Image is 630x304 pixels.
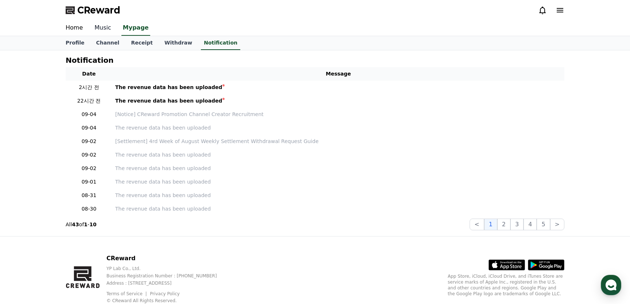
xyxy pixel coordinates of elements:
[69,205,109,213] p: 08-30
[115,151,561,159] a: The revenue data has been uploaded
[69,151,109,159] p: 09-02
[89,20,117,36] a: Music
[108,242,126,248] span: Settings
[115,192,561,199] a: The revenue data has been uploaded
[115,178,561,186] a: The revenue data has been uploaded
[484,219,497,230] button: 1
[66,4,120,16] a: CReward
[115,205,561,213] a: The revenue data has been uploaded
[69,178,109,186] p: 09-01
[61,243,82,249] span: Messages
[497,219,510,230] button: 2
[150,291,180,296] a: Privacy Policy
[115,84,222,91] div: The revenue data has been uploaded
[448,273,564,297] p: App Store, iCloud, iCloud Drive, and iTunes Store are service marks of Apple Inc., registered in ...
[115,97,222,105] div: The revenue data has been uploaded
[106,266,229,272] p: YP Lab Co., Ltd.
[470,219,484,230] button: <
[69,97,109,105] p: 22시간 전
[115,138,561,145] a: [Settlement] 4rd Week of August Weekly Settlement Withdrawal Request Guide
[77,4,120,16] span: CReward
[69,84,109,91] p: 2시간 전
[90,36,125,50] a: Channel
[69,192,109,199] p: 08-31
[115,84,561,91] a: The revenue data has been uploaded
[19,242,31,248] span: Home
[106,298,229,304] p: © CReward All Rights Reserved.
[510,219,524,230] button: 3
[69,111,109,118] p: 09-04
[125,36,159,50] a: Receipt
[94,231,140,250] a: Settings
[106,291,148,296] a: Terms of Service
[66,221,97,228] p: All of -
[106,254,229,263] p: CReward
[159,36,198,50] a: Withdraw
[69,138,109,145] p: 09-02
[60,36,90,50] a: Profile
[121,20,150,36] a: Mypage
[115,111,561,118] a: [Notice] CReward Promotion Channel Creator Recruitment
[201,36,240,50] a: Notification
[2,231,48,250] a: Home
[537,219,550,230] button: 5
[72,222,79,227] strong: 43
[69,165,109,172] p: 09-02
[106,273,229,279] p: Business Registration Number : [PHONE_NUMBER]
[115,97,561,105] a: The revenue data has been uploaded
[60,20,89,36] a: Home
[48,231,94,250] a: Messages
[66,67,112,81] th: Date
[69,124,109,132] p: 09-04
[115,124,561,132] a: The revenue data has been uploaded
[84,222,87,227] strong: 1
[66,56,113,64] h4: Notification
[106,280,229,286] p: Address : [STREET_ADDRESS]
[115,165,561,172] a: The revenue data has been uploaded
[524,219,537,230] button: 4
[550,219,564,230] button: >
[89,222,96,227] strong: 10
[112,67,564,81] th: Message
